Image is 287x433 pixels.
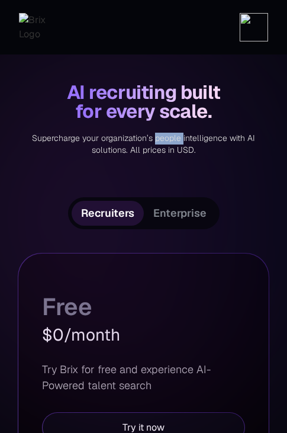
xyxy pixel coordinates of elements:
div: Supercharge your organization’s people intelligence with AI solutions. All prices in USD. [18,121,269,156]
div: AI recruiting built [67,83,221,102]
div: for every scale. [75,102,212,121]
div: $0/month [42,322,245,347]
span: Recruiters [81,206,134,220]
h3: Free [42,301,245,313]
span: Enterprise [153,206,207,220]
img: Brix Logo [19,13,49,41]
p: Try Brix for free and experience AI-Powered talent search [42,361,245,393]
